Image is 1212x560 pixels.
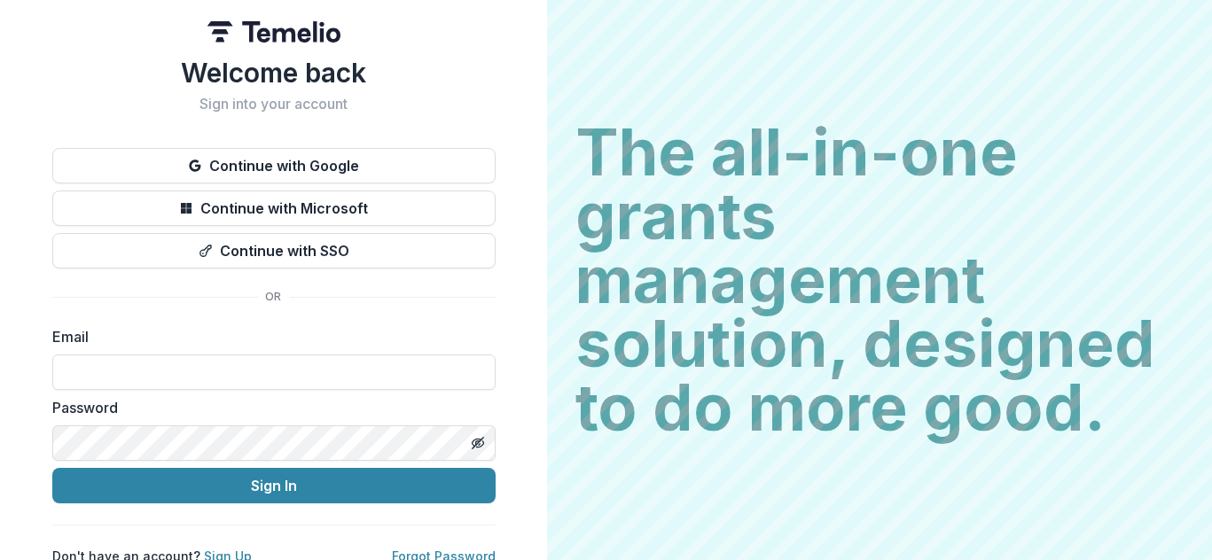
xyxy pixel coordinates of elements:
[52,468,496,503] button: Sign In
[207,21,340,43] img: Temelio
[52,148,496,183] button: Continue with Google
[52,233,496,268] button: Continue with SSO
[52,96,496,113] h2: Sign into your account
[52,191,496,226] button: Continue with Microsoft
[52,326,485,347] label: Email
[52,57,496,89] h1: Welcome back
[52,397,485,418] label: Password
[464,429,492,457] button: Toggle password visibility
